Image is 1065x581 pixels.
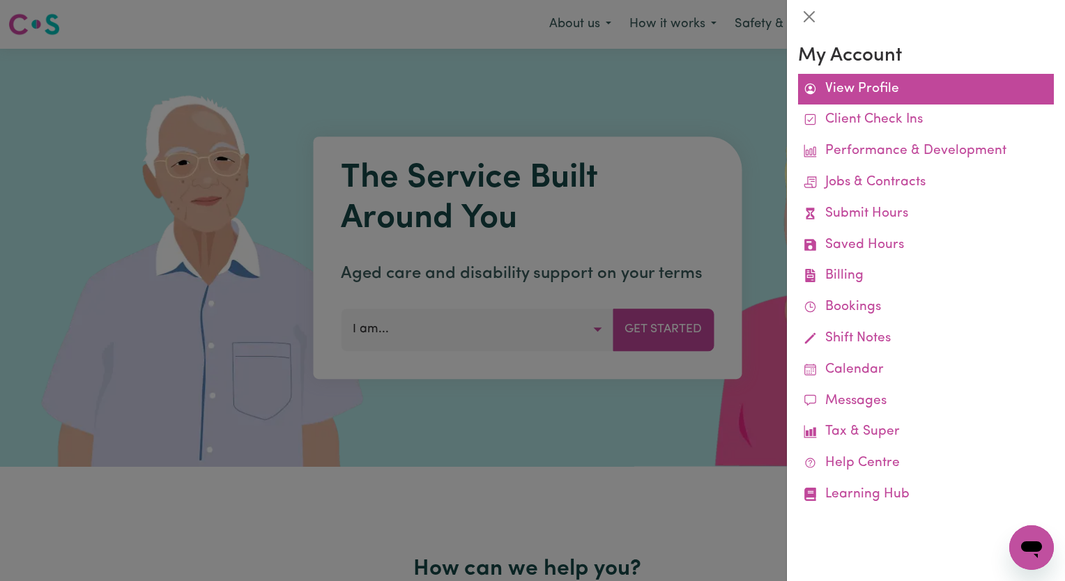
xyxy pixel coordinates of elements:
a: Performance & Development [798,136,1054,167]
a: Tax & Super [798,417,1054,448]
a: Shift Notes [798,323,1054,355]
a: Saved Hours [798,230,1054,261]
a: Learning Hub [798,479,1054,511]
a: Bookings [798,292,1054,323]
a: Help Centre [798,448,1054,479]
h3: My Account [798,45,1054,68]
a: Calendar [798,355,1054,386]
a: Jobs & Contracts [798,167,1054,199]
iframe: Button to launch messaging window, conversation in progress [1009,525,1054,570]
a: Client Check Ins [798,104,1054,136]
button: Close [798,6,820,28]
a: Billing [798,261,1054,292]
a: View Profile [798,74,1054,105]
a: Submit Hours [798,199,1054,230]
a: Messages [798,386,1054,417]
